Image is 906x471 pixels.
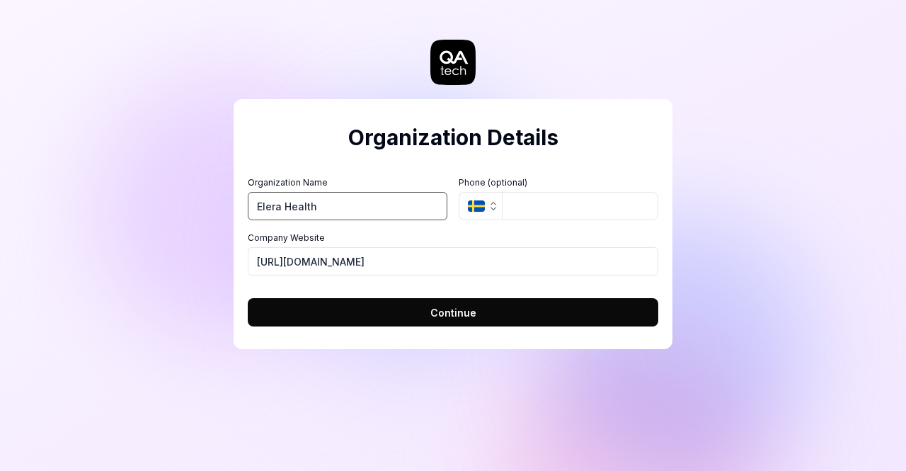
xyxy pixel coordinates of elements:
input: https:// [248,247,658,276]
span: Continue [430,305,476,320]
h2: Organization Details [248,122,658,154]
label: Organization Name [248,176,447,189]
label: Phone (optional) [459,176,658,189]
label: Company Website [248,232,658,244]
button: Continue [248,298,658,327]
